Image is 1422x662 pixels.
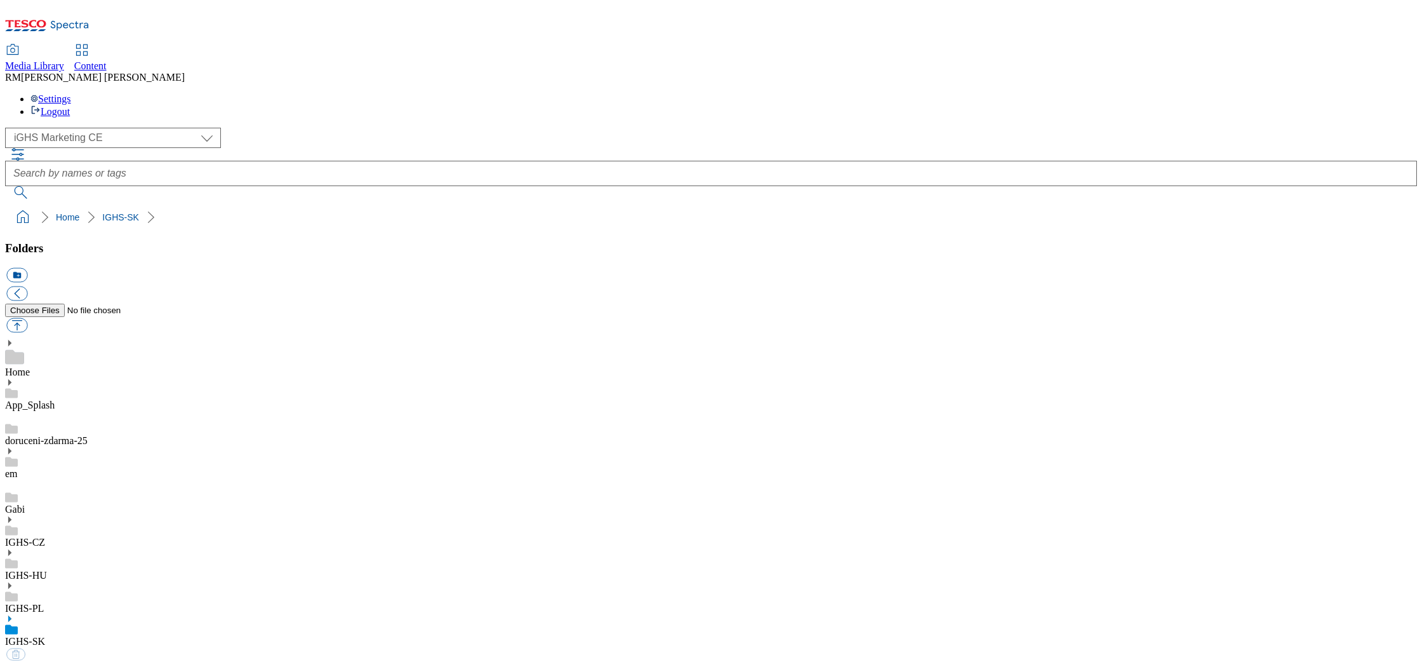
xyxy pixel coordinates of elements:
[5,60,64,71] span: Media Library
[5,636,45,647] a: IGHS-SK
[5,504,25,515] a: Gabi
[13,207,33,227] a: home
[5,45,64,72] a: Media Library
[74,45,107,72] a: Content
[74,60,107,71] span: Content
[5,241,1417,255] h3: Folders
[5,161,1417,186] input: Search by names or tags
[30,106,70,117] a: Logout
[5,400,55,410] a: App_Splash
[5,570,47,581] a: IGHS-HU
[56,212,79,222] a: Home
[5,537,45,548] a: IGHS-CZ
[5,72,21,83] span: RM
[102,212,139,222] a: IGHS-SK
[5,367,30,377] a: Home
[5,603,44,614] a: IGHS-PL
[30,93,71,104] a: Settings
[21,72,185,83] span: [PERSON_NAME] [PERSON_NAME]
[5,468,18,479] a: em
[5,435,88,446] a: doruceni-zdarma-25
[5,205,1417,229] nav: breadcrumb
